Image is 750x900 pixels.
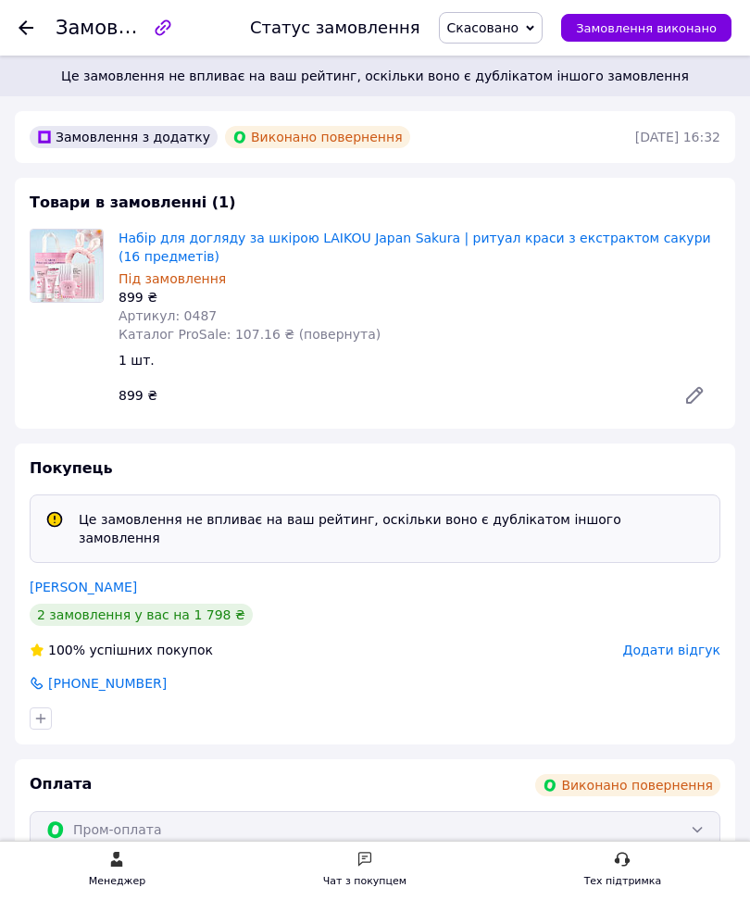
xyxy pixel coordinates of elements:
div: 1 шт. [111,347,728,373]
a: Редагувати [669,377,720,414]
span: [PHONE_NUMBER] [46,674,169,693]
span: Це замовлення не впливає на ваш рейтинг, оскільки воно є дублікатом іншого замовлення [15,67,735,85]
div: успішних покупок [30,641,213,659]
span: Покупець [30,459,113,477]
span: Замовлення [56,17,180,39]
div: Виконано повернення [225,126,410,148]
span: Замовлення виконано [576,21,717,35]
div: Менеджер [89,872,145,891]
span: Артикул: 0487 [119,308,217,323]
a: Набір для догляду за шкірою LAIKOU Japan Sakura | ритуал краси з екстрактом сакури (16 предметів) [119,231,711,264]
div: Повернутися назад [19,19,33,37]
time: [DATE] 16:32 [635,130,720,144]
div: 899 ₴ [119,288,720,306]
img: Набір для догляду за шкірою LAIKOU Japan Sakura | ритуал краси з екстрактом сакури (16 предметів) [31,230,103,302]
div: Чат з покупцем [323,872,406,891]
div: Це замовлення не впливає на ваш рейтинг, оскільки воно є дублікатом іншого замовлення [71,510,712,547]
span: 100% [48,643,85,657]
div: Виконано повернення [535,774,720,796]
span: Скасовано [447,20,519,35]
a: [PERSON_NAME] [30,580,137,594]
a: [PHONE_NUMBER] [28,674,169,693]
div: 899 ₴ [111,382,661,408]
span: Додати відгук [623,643,720,657]
span: Каталог ProSale: 107.16 ₴ (повернута) [119,327,381,342]
div: Замовлення з додатку [30,126,218,148]
div: Статус замовлення [250,19,420,37]
span: Під замовлення [119,271,226,286]
span: Товари в замовленні (1) [30,194,236,211]
button: Замовлення виконано [561,14,731,42]
div: 2 замовлення у вас на 1 798 ₴ [30,604,253,626]
span: Оплата [30,775,92,793]
div: Тех підтримка [584,872,662,891]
